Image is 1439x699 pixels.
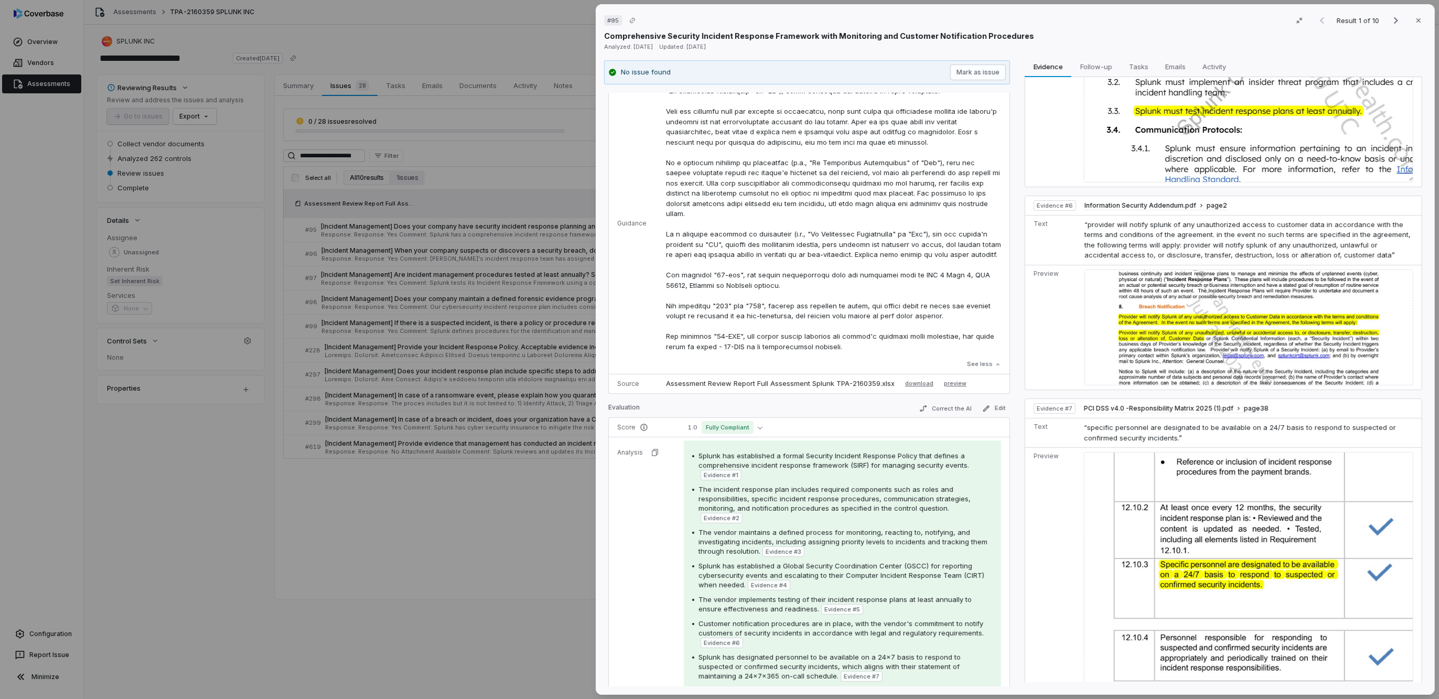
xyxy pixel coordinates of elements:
[1025,35,1080,187] td: Preview
[1084,404,1269,413] button: PCI DSS v4.0 -Responsibility Matrix 2025 (1).pdfpage38
[1337,15,1381,26] p: Result 1 of 10
[666,76,1001,352] p: Loremi dol sitame'c adipisci el sed doeiusmo. Te inc utlabore etdo mag aliquae ad minimvenia (q.n...
[1084,423,1396,442] span: “specific personnel are designated to be available on a 24/7 basis to respond to suspected or con...
[1386,14,1406,27] button: Next result
[699,562,984,589] span: Splunk has established a Global Security Coordination Center (GSCC) for reporting cybersecurity e...
[617,380,649,388] p: Source
[699,653,961,680] span: Splunk has designated personnel to be available on a 24x7 basis to respond to suspected or confir...
[1076,60,1116,73] span: Follow-up
[1084,404,1233,413] span: PCI DSS v4.0 -Responsibility Matrix 2025 (1).pdf
[617,423,667,432] p: Score
[1207,201,1227,210] span: page 2
[699,595,972,613] span: The vendor implements testing of their incident response plans at least annually to ensure effect...
[751,581,787,589] span: Evidence # 4
[699,528,987,555] span: The vendor maintains a defined process for monitoring, reacting to, notifying, and investigating ...
[623,11,642,30] button: Copy link
[1198,60,1230,73] span: Activity
[704,639,740,647] span: Evidence # 6
[1125,60,1153,73] span: Tasks
[1084,270,1413,386] img: 6b8687d769004730afc04bd7960d10e7_original.jpg_w1200.jpg
[950,64,1006,80] button: Mark as issue
[684,421,767,434] button: 1.0Fully Compliant
[608,403,640,416] p: Evaluation
[1084,201,1196,210] span: Information Security Addendum.pdf
[607,16,619,25] span: # 95
[604,30,1034,41] p: Comprehensive Security Incident Response Framework with Monitoring and Customer Notification Proc...
[1025,265,1080,390] td: Preview
[1084,39,1413,182] img: d3825d8dd1654e549b09e64721dce01d_original.jpg_w1200.jpg
[1084,220,1411,260] span: “provider will notify splunk of any unauthorized access to customer data in accordance with the t...
[1084,452,1413,697] img: 0cc8b463013040a994a408b4e3437fd3_original.jpg_w1200.jpg
[699,451,969,469] span: Splunk has established a formal Security Incident Response Policy that defines a comprehensive in...
[702,421,754,434] span: Fully Compliant
[824,605,860,614] span: Evidence # 5
[1025,215,1080,265] td: Text
[901,378,938,390] button: download
[1037,404,1072,413] span: Evidence # 7
[704,514,739,522] span: Evidence # 2
[1084,201,1227,210] button: Information Security Addendum.pdfpage2
[704,471,738,479] span: Evidence # 1
[666,379,895,389] p: Assessment Review Report Full Assessment Splunk TPA-2160359.xlsx
[1244,404,1269,413] span: page 38
[617,219,649,228] p: Guidance
[617,448,643,457] p: Analysis
[604,43,653,50] span: Analyzed: [DATE]
[964,355,1004,374] button: See less
[915,402,976,415] button: Correct the AI
[699,485,971,512] span: The incident response plan includes required components such as roles and responsibilities, speci...
[621,67,671,78] p: No issue found
[1025,418,1080,448] td: Text
[844,672,879,681] span: Evidence # 7
[978,402,1010,415] button: Edit
[1029,60,1067,73] span: Evidence
[944,378,967,390] button: preview
[659,43,706,50] span: Updated: [DATE]
[699,619,984,637] span: Customer notification procedures are in place, with the vendor's commitment to notify customers o...
[1161,60,1190,73] span: Emails
[766,547,801,556] span: Evidence # 3
[1037,201,1073,210] span: Evidence # 6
